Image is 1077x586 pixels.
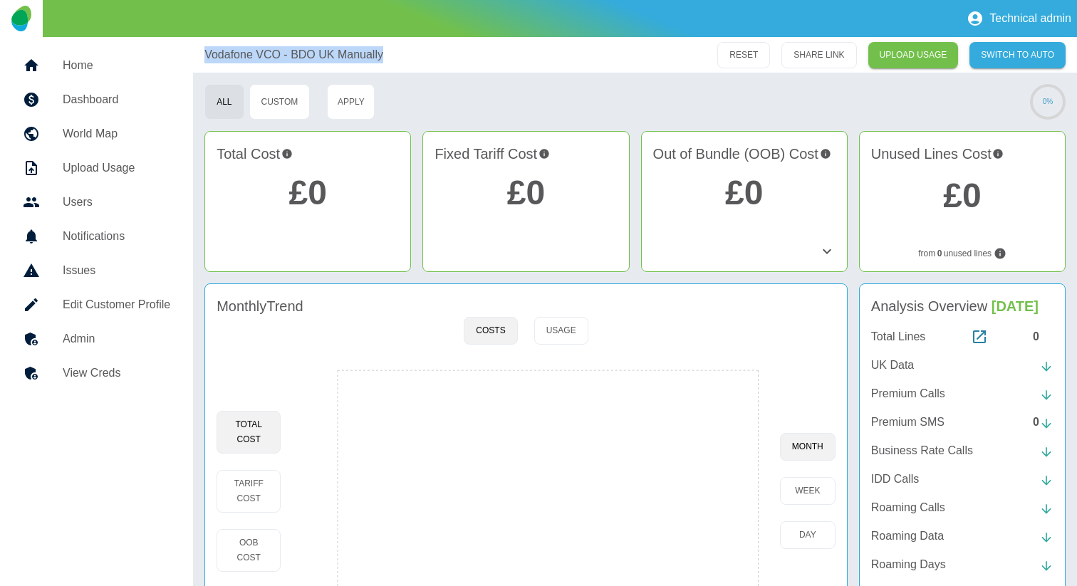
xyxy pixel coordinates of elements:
[871,442,973,459] p: Business Rate Calls
[63,57,170,74] h5: Home
[871,414,945,431] p: Premium SMS
[217,295,303,317] h4: Monthly Trend
[204,84,244,120] button: All
[871,528,944,545] p: Roaming Data
[507,174,545,211] a: £0
[11,117,182,151] a: World Map
[63,125,170,142] h5: World Map
[1043,98,1053,105] text: 0%
[780,521,836,549] button: day
[289,174,327,211] a: £0
[871,471,1053,488] a: IDD Calls
[871,556,946,573] p: Roaming Days
[538,143,550,164] svg: This is your recurring contracted cost
[937,247,942,260] b: 0
[11,322,182,356] a: Admin
[11,253,182,288] a: Issues
[725,174,763,211] a: £0
[63,159,170,177] h5: Upload Usage
[11,83,182,117] a: Dashboard
[992,298,1039,314] span: [DATE]
[204,46,383,63] a: Vodafone VCO - BDO UK Manually
[871,328,926,345] p: Total Lines
[943,177,981,214] a: £0
[11,219,182,253] a: Notifications
[868,42,959,68] a: UPLOAD USAGE
[781,42,856,68] button: SHARE LINK
[63,228,170,245] h5: Notifications
[1033,328,1053,345] div: 0
[217,470,281,513] button: Tariff Cost
[653,143,836,164] h4: Out of Bundle (OOB) Cost
[871,471,920,488] p: IDD Calls
[11,185,182,219] a: Users
[871,143,1053,167] h4: Unused Lines Cost
[11,356,182,390] a: View Creds
[871,385,945,402] p: Premium Calls
[534,317,588,345] button: Usage
[871,247,1053,260] p: from unused lines
[989,12,1071,25] p: Technical admin
[281,143,293,164] svg: This is the total charges incurred over All
[327,84,375,120] button: Apply
[992,143,1004,164] svg: Potential saving if surplus lines removed at contract renewal
[871,414,1053,431] a: Premium SMS0
[871,295,1053,317] h4: Analysis Overview
[63,91,170,108] h5: Dashboard
[820,143,831,164] svg: Costs outside of your fixed tariff
[871,556,1053,573] a: Roaming Days
[63,194,170,211] h5: Users
[871,442,1053,459] a: Business Rate Calls
[717,42,770,68] button: RESET
[871,528,1053,545] a: Roaming Data
[217,529,281,572] button: OOB Cost
[969,42,1066,68] button: SWITCH TO AUTO
[11,151,182,185] a: Upload Usage
[871,357,914,374] p: UK Data
[1033,414,1053,431] div: 0
[11,6,31,31] img: Logo
[63,262,170,279] h5: Issues
[63,330,170,347] h5: Admin
[780,433,836,461] button: month
[871,499,1053,516] a: Roaming Calls
[11,288,182,322] a: Edit Customer Profile
[871,499,945,516] p: Roaming Calls
[435,143,617,164] h4: Fixed Tariff Cost
[871,357,1053,374] a: UK Data
[994,247,1006,260] svg: Lines not used during your chosen timeframe. If multiple months selected only lines never used co...
[249,84,311,120] button: Custom
[464,317,517,345] button: Costs
[871,328,1053,345] a: Total Lines0
[217,411,281,454] button: Total Cost
[780,477,836,505] button: week
[63,296,170,313] h5: Edit Customer Profile
[961,4,1077,33] button: Technical admin
[871,385,1053,402] a: Premium Calls
[11,48,182,83] a: Home
[217,143,399,164] h4: Total Cost
[63,365,170,382] h5: View Creds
